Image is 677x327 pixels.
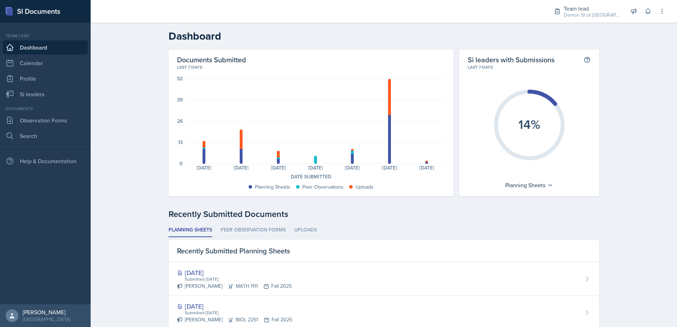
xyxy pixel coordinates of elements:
[371,165,408,170] div: [DATE]
[255,183,290,191] div: Planning Sheets
[3,56,88,70] a: Calendar
[468,55,554,64] h2: Si leaders with Submissions
[3,87,88,101] a: Si leaders
[177,55,445,64] h2: Documents Submitted
[260,165,297,170] div: [DATE]
[184,310,292,316] div: Submitted [DATE]
[169,223,212,237] li: Planning Sheets
[177,173,445,180] div: Date Submitted
[169,208,599,220] div: Recently Submitted Documents
[297,165,334,170] div: [DATE]
[3,105,88,112] div: Documents
[177,76,183,81] div: 52
[3,71,88,86] a: Profile
[3,129,88,143] a: Search
[221,223,286,237] li: Peer Observation Forms
[177,64,445,70] div: Last 7 days
[169,240,599,262] div: Recently Submitted Planning Sheets
[177,97,183,102] div: 39
[408,165,445,170] div: [DATE]
[178,140,183,145] div: 13
[169,262,599,296] a: [DATE] Submitted [DATE] [PERSON_NAME]MATH 1111Fall 2025
[23,316,70,323] div: [GEOGRAPHIC_DATA]
[3,40,88,54] a: Dashboard
[502,179,557,191] div: Planning Sheets
[355,183,374,191] div: Uploads
[564,4,620,13] div: Team lead
[23,309,70,316] div: [PERSON_NAME]
[177,119,183,124] div: 26
[180,161,183,166] div: 0
[334,165,371,170] div: [DATE]
[3,33,88,39] div: Team lead
[177,282,292,290] div: [PERSON_NAME] MATH 1111 Fall 2025
[518,115,540,133] text: 14%
[177,302,292,311] div: [DATE]
[184,276,292,282] div: Submitted [DATE]
[169,30,599,42] h2: Dashboard
[3,154,88,168] div: Help & Documentation
[468,64,591,70] div: Last 7 days
[3,113,88,127] a: Observation Forms
[564,11,620,19] div: Demon SI of [GEOGRAPHIC_DATA] / Fall 2025
[186,165,223,170] div: [DATE]
[294,223,317,237] li: Uploads
[177,316,292,323] div: [PERSON_NAME] BIOL 2251 Fall 2025
[223,165,260,170] div: [DATE]
[177,268,292,277] div: [DATE]
[302,183,343,191] div: Peer Observations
